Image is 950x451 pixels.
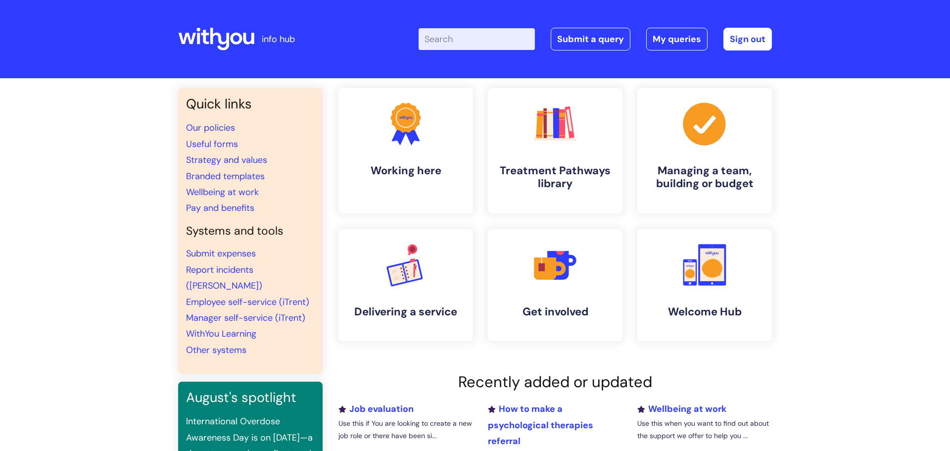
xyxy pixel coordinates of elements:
[262,31,295,47] p: info hub
[637,88,772,213] a: Managing a team, building or budget
[186,224,315,238] h4: Systems and tools
[186,186,259,198] a: Wellbeing at work
[338,373,772,391] h2: Recently added or updated
[186,248,256,259] a: Submit expenses
[488,88,622,213] a: Treatment Pathways library
[186,312,305,324] a: Manager self-service (iTrent)
[186,328,256,340] a: WithYou Learning
[488,229,622,341] a: Get involved
[186,390,315,405] h3: August's spotlight
[338,417,473,442] p: Use this if You are looking to create a new job role or there have been si...
[338,88,473,213] a: Working here
[551,28,630,50] a: Submit a query
[186,202,254,214] a: Pay and benefits
[637,403,726,415] a: Wellbeing at work
[186,264,262,292] a: Report incidents ([PERSON_NAME])
[419,28,535,50] input: Search
[338,403,414,415] a: Job evaluation
[186,154,267,166] a: Strategy and values
[338,229,473,341] a: Delivering a service
[488,403,593,447] a: How to make a psychological therapies referral
[346,305,465,318] h4: Delivering a service
[186,170,265,182] a: Branded templates
[186,96,315,112] h3: Quick links
[419,28,772,50] div: | -
[496,164,615,191] h4: Treatment Pathways library
[186,138,238,150] a: Useful forms
[186,344,246,356] a: Other systems
[637,417,772,442] p: Use this when you want to find out about the support we offer to help you ...
[645,305,764,318] h4: Welcome Hub
[186,296,309,308] a: Employee self-service (iTrent)
[346,164,465,177] h4: Working here
[645,164,764,191] h4: Managing a team, building or budget
[637,229,772,341] a: Welcome Hub
[496,305,615,318] h4: Get involved
[723,28,772,50] a: Sign out
[186,122,235,134] a: Our policies
[646,28,708,50] a: My queries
